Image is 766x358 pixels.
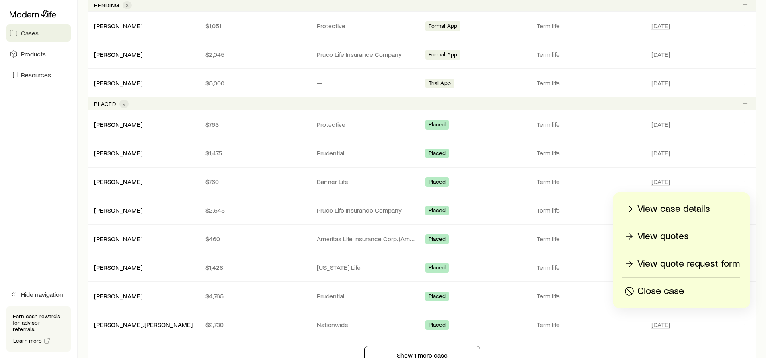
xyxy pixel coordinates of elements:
[94,79,142,87] div: [PERSON_NAME]
[637,257,740,270] p: View quote request form
[94,149,142,157] a: [PERSON_NAME]
[429,51,458,60] span: Formal App
[537,22,642,30] p: Term life
[651,178,670,186] span: [DATE]
[21,290,63,298] span: Hide navigation
[94,2,119,8] p: Pending
[94,22,142,29] a: [PERSON_NAME]
[317,79,415,87] p: —
[317,22,415,30] p: Protective
[205,263,304,271] p: $1,428
[6,24,71,42] a: Cases
[429,321,446,330] span: Placed
[6,286,71,303] button: Hide navigation
[317,178,415,186] p: Banner Life
[537,263,642,271] p: Term life
[94,149,142,157] div: [PERSON_NAME]
[317,206,415,214] p: Pruco Life Insurance Company
[21,29,39,37] span: Cases
[637,203,710,215] p: View case details
[651,149,670,157] span: [DATE]
[317,50,415,58] p: Pruco Life Insurance Company
[429,150,446,158] span: Placed
[94,120,142,128] a: [PERSON_NAME]
[94,50,142,58] a: [PERSON_NAME]
[94,79,142,87] a: [PERSON_NAME]
[537,50,642,58] p: Term life
[94,292,142,300] a: [PERSON_NAME]
[429,293,446,301] span: Placed
[429,23,458,31] span: Formal App
[537,79,642,87] p: Term life
[205,235,304,243] p: $460
[537,292,642,300] p: Term life
[205,149,304,157] p: $1,475
[429,178,446,187] span: Placed
[317,292,415,300] p: Prudential
[637,285,684,298] p: Close case
[94,235,142,242] a: [PERSON_NAME]
[622,284,740,298] button: Close case
[13,313,64,332] p: Earn cash rewards for advisor referrals.
[6,66,71,84] a: Resources
[205,22,304,30] p: $1,051
[94,206,142,214] a: [PERSON_NAME]
[21,50,46,58] span: Products
[317,321,415,329] p: Nationwide
[429,121,446,130] span: Placed
[429,264,446,273] span: Placed
[205,50,304,58] p: $2,045
[537,206,642,214] p: Term life
[429,80,451,88] span: Trial App
[205,79,304,87] p: $5,000
[94,22,142,30] div: [PERSON_NAME]
[317,149,415,157] p: Prudential
[6,45,71,63] a: Products
[205,206,304,214] p: $2,545
[123,101,125,107] span: 9
[94,120,142,129] div: [PERSON_NAME]
[317,263,415,271] p: [US_STATE] Life
[94,321,193,329] div: [PERSON_NAME], [PERSON_NAME]
[637,230,689,243] p: View quotes
[651,321,670,329] span: [DATE]
[94,101,116,107] p: Placed
[94,321,193,328] a: [PERSON_NAME], [PERSON_NAME]
[622,202,740,216] a: View case details
[537,321,642,329] p: Term life
[13,338,42,344] span: Learn more
[94,178,142,185] a: [PERSON_NAME]
[429,207,446,215] span: Placed
[622,230,740,244] a: View quotes
[205,178,304,186] p: $760
[537,178,642,186] p: Term life
[205,321,304,329] p: $2,730
[537,149,642,157] p: Term life
[94,178,142,186] div: [PERSON_NAME]
[126,2,129,8] span: 3
[537,235,642,243] p: Term life
[537,120,642,128] p: Term life
[205,120,304,128] p: $763
[205,292,304,300] p: $4,765
[622,257,740,271] a: View quote request form
[21,71,51,79] span: Resources
[651,22,670,30] span: [DATE]
[429,236,446,244] span: Placed
[317,120,415,128] p: Protective
[94,235,142,243] div: [PERSON_NAME]
[6,306,71,352] div: Earn cash rewards for advisor referrals.Learn more
[651,50,670,58] span: [DATE]
[317,235,415,243] p: Ameritas Life Insurance Corp. (Ameritas)
[94,292,142,300] div: [PERSON_NAME]
[94,263,142,271] a: [PERSON_NAME]
[651,79,670,87] span: [DATE]
[94,50,142,59] div: [PERSON_NAME]
[651,120,670,128] span: [DATE]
